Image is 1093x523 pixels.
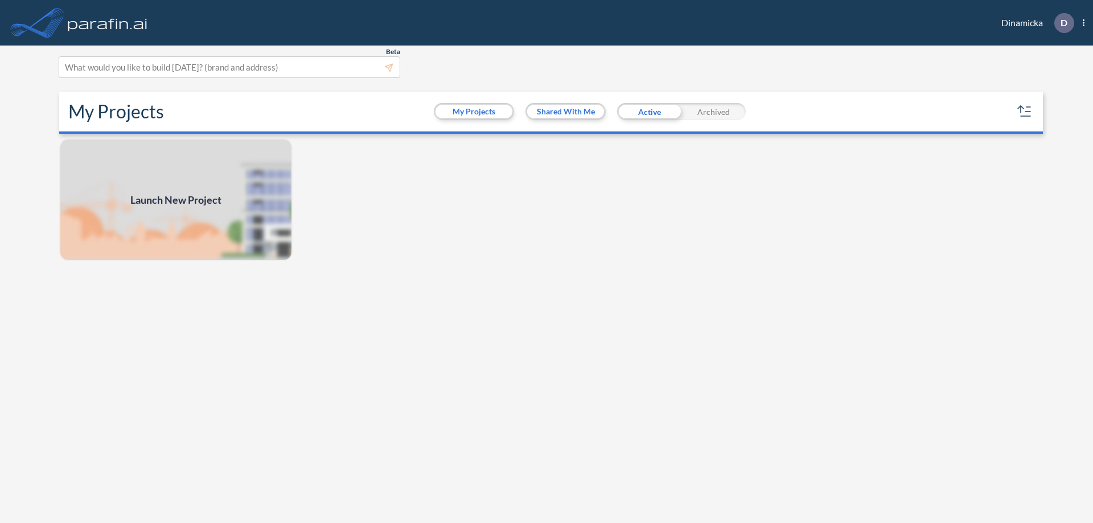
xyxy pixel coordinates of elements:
[1061,18,1067,28] p: D
[1016,102,1034,121] button: sort
[68,101,164,122] h2: My Projects
[984,13,1084,33] div: Dinamicka
[130,192,221,208] span: Launch New Project
[65,11,150,34] img: logo
[59,138,293,261] img: add
[386,47,400,56] span: Beta
[435,105,512,118] button: My Projects
[527,105,604,118] button: Shared With Me
[59,138,293,261] a: Launch New Project
[617,103,681,120] div: Active
[681,103,746,120] div: Archived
